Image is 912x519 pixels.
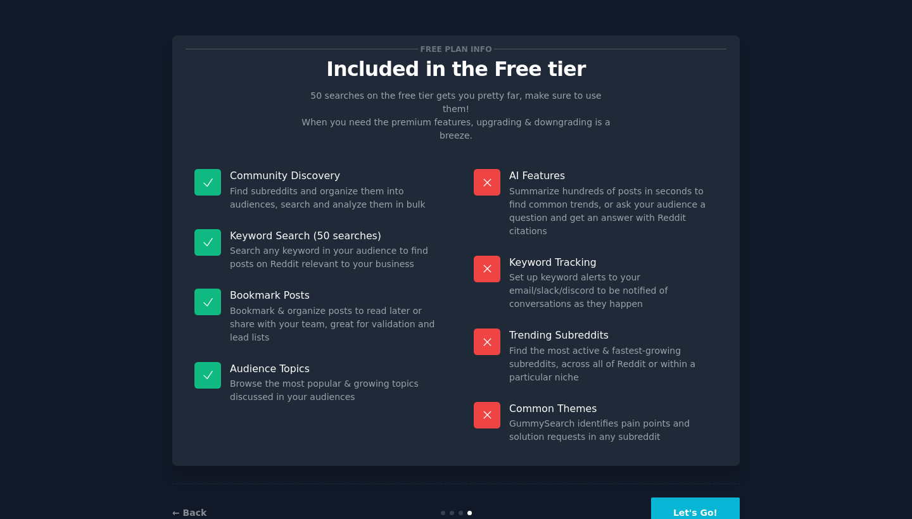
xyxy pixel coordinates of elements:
[230,244,438,271] dd: Search any keyword in your audience to find posts on Reddit relevant to your business
[230,185,438,211] dd: Find subreddits and organize them into audiences, search and analyze them in bulk
[230,289,438,302] p: Bookmark Posts
[509,402,718,415] p: Common Themes
[509,271,718,311] dd: Set up keyword alerts to your email/slack/discord to be notified of conversations as they happen
[230,377,438,404] dd: Browse the most popular & growing topics discussed in your audiences
[172,508,206,518] a: ← Back
[509,328,718,342] p: Trending Subreddits
[509,256,718,269] p: Keyword Tracking
[509,344,718,384] dd: Find the most active & fastest-growing subreddits, across all of Reddit or within a particular niche
[230,304,438,344] dd: Bookmark & organize posts to read later or share with your team, great for validation and lead lists
[509,417,718,444] dd: GummySearch identifies pain points and solution requests in any subreddit
[230,362,438,375] p: Audience Topics
[418,42,494,56] span: Free plan info
[509,169,718,182] p: AI Features
[186,58,726,80] p: Included in the Free tier
[230,229,438,242] p: Keyword Search (50 searches)
[296,89,616,142] p: 50 searches on the free tier gets you pretty far, make sure to use them! When you need the premiu...
[230,169,438,182] p: Community Discovery
[509,185,718,238] dd: Summarize hundreds of posts in seconds to find common trends, or ask your audience a question and...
